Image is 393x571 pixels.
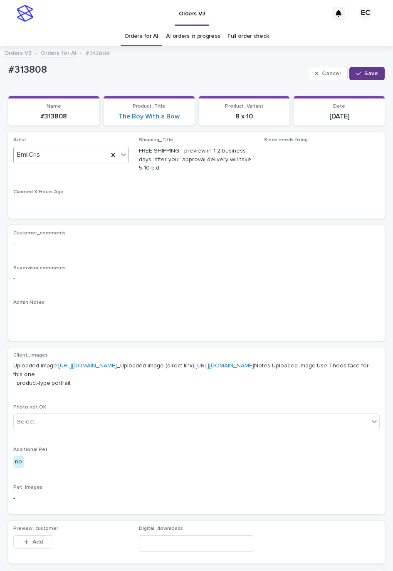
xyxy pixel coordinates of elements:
[86,48,110,57] p: #313808
[13,405,46,410] span: Photo not OK
[139,526,183,531] span: Digital_downloads
[227,27,269,46] a: Full order check
[13,447,47,452] span: Additional Pet
[13,240,380,249] p: -
[349,67,385,80] button: Save
[13,456,24,468] div: no
[139,138,173,143] span: Shipping_Title
[17,5,33,22] img: stacker-logo-s-only.png
[308,67,348,80] button: Cancel
[17,150,40,159] span: EmilCris
[364,71,378,76] span: Save
[4,48,32,57] a: Orders V3
[264,138,308,143] span: Since needs fixing
[58,363,117,369] a: [URL][DOMAIN_NAME]
[322,71,341,76] span: Cancel
[13,266,66,271] span: Supervisor comments
[13,362,380,387] p: Uploaded image: _Uploaded image (direct link): Notes Uploaded image:Use Theos face for this one. ...
[17,418,38,426] div: Select...
[47,104,61,109] span: Name
[225,104,263,109] span: Product_Variant
[133,104,166,109] span: Product_Title
[13,300,44,305] span: Admin Notes
[166,27,220,46] a: AI orders in progress
[13,535,53,549] button: Add
[333,104,345,109] span: Date
[13,199,129,207] p: -
[13,494,380,503] p: -
[13,190,64,194] span: Claimed X Hours Ago
[41,48,77,57] a: Orders for AI
[124,27,158,46] a: Orders for AI
[8,64,304,76] p: #313808
[13,231,66,236] span: Customer_comments
[359,7,372,20] div: EC
[204,113,285,121] p: 8 x 10
[13,274,380,283] p: -
[195,363,254,369] a: [URL][DOMAIN_NAME]
[13,353,48,358] span: Client_Images
[13,526,58,531] span: Preview_customer
[119,113,180,121] a: The Boy With a Bow
[13,485,42,490] span: Pet_Images
[13,113,94,121] p: #313808
[13,138,26,143] span: Artist
[264,147,380,155] p: -
[139,147,255,172] p: FREE SHIPPING - preview in 1-2 business days, after your approval delivery will take 5-10 b.d.
[13,315,380,323] p: -
[32,539,43,545] span: Add
[299,113,380,121] p: [DATE]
